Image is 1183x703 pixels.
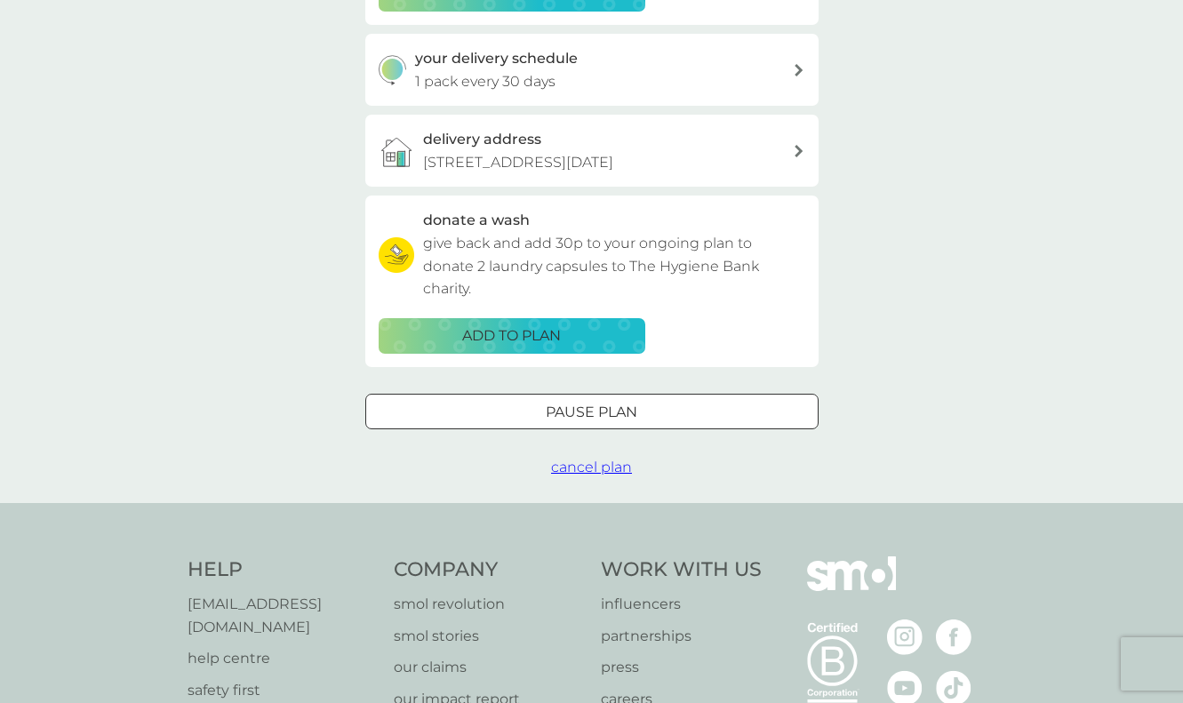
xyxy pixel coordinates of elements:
[601,556,762,584] h4: Work With Us
[394,556,583,584] h4: Company
[423,151,613,174] p: [STREET_ADDRESS][DATE]
[601,593,762,616] a: influencers
[423,209,530,232] h3: donate a wash
[394,625,583,648] a: smol stories
[415,70,556,93] p: 1 pack every 30 days
[887,619,923,655] img: visit the smol Instagram page
[394,593,583,616] a: smol revolution
[188,647,377,670] a: help centre
[379,318,645,354] button: ADD TO PLAN
[423,128,541,151] h3: delivery address
[807,556,896,617] img: smol
[601,656,762,679] a: press
[365,34,819,106] button: your delivery schedule1 pack every 30 days
[551,456,632,479] button: cancel plan
[188,556,377,584] h4: Help
[462,324,561,348] p: ADD TO PLAN
[546,401,637,424] p: Pause plan
[423,232,805,300] p: give back and add 30p to your ongoing plan to donate 2 laundry capsules to The Hygiene Bank charity.
[551,459,632,475] span: cancel plan
[365,115,819,187] a: delivery address[STREET_ADDRESS][DATE]
[936,619,971,655] img: visit the smol Facebook page
[601,625,762,648] a: partnerships
[415,47,578,70] h3: your delivery schedule
[188,593,377,638] a: [EMAIL_ADDRESS][DOMAIN_NAME]
[188,679,377,702] a: safety first
[365,394,819,429] button: Pause plan
[394,656,583,679] a: our claims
